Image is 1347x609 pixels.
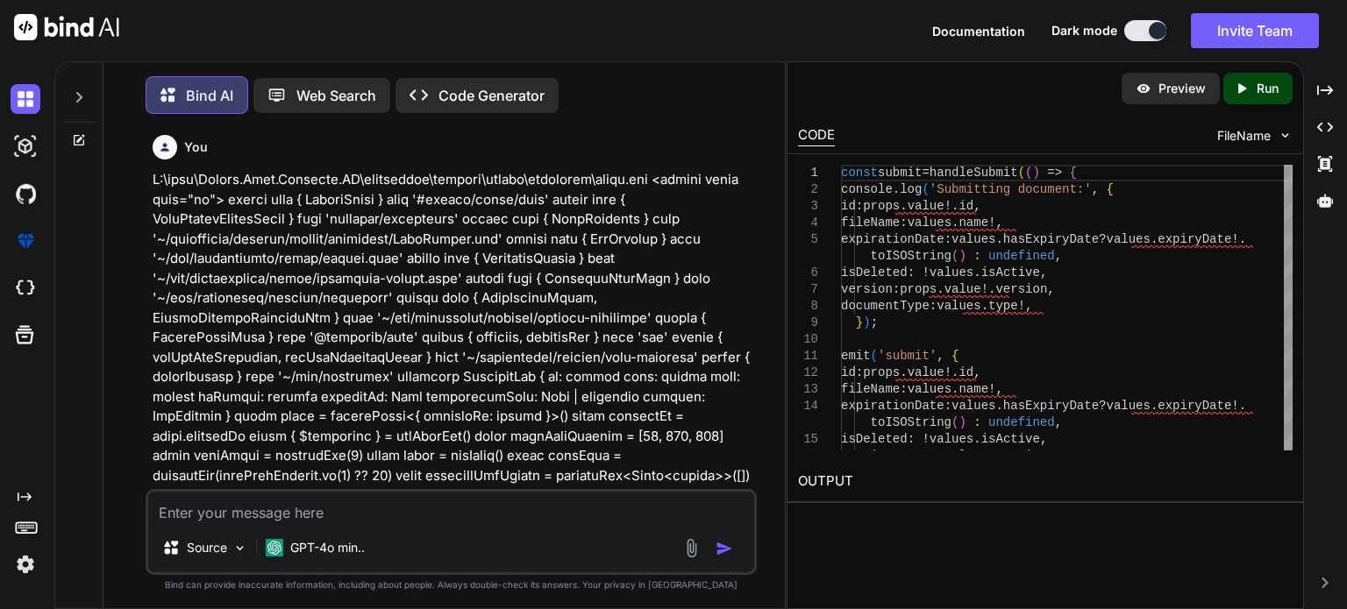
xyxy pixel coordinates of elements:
[959,365,974,379] span: id
[871,249,951,263] span: toISOString
[841,399,944,413] span: expirationDate
[937,282,944,296] span: .
[937,449,944,463] span: .
[951,399,995,413] span: values
[900,449,937,463] span: props
[988,299,1018,313] span: type
[1231,399,1246,413] span: !.
[798,231,818,248] div: 5
[798,381,818,398] div: 13
[981,299,988,313] span: .
[232,541,247,556] img: Pick Models
[798,365,818,381] div: 12
[930,299,937,313] span: :
[798,298,818,315] div: 8
[798,315,818,331] div: 9
[930,166,1018,180] span: handleSubmit
[959,382,989,396] span: name
[1047,449,1054,463] span: ,
[996,399,1003,413] span: .
[1018,166,1025,180] span: (
[11,226,40,256] img: premium
[988,382,1003,396] span: !,
[1136,81,1151,96] img: preview
[798,281,818,298] div: 7
[841,232,944,246] span: expirationDate
[944,282,981,296] span: value
[1151,232,1158,246] span: .
[438,85,545,106] p: Code Generator
[841,199,856,213] span: id
[981,449,996,463] span: !.
[944,199,959,213] span: !.
[798,398,818,414] div: 14
[944,399,951,413] span: :
[1018,299,1033,313] span: !,
[1107,232,1151,246] span: values
[908,266,915,280] span: :
[959,216,989,230] span: name
[841,216,900,230] span: fileName
[184,138,208,156] h6: You
[1158,232,1231,246] span: expiryDate
[841,382,900,396] span: fileName
[900,182,922,196] span: log
[932,24,1025,39] span: Documentation
[923,166,930,180] span: =
[1040,432,1047,446] span: ,
[944,449,981,463] span: value
[900,199,907,213] span: .
[1047,166,1062,180] span: =>
[841,182,893,196] span: console
[959,249,966,263] span: )
[871,315,878,329] span: ;
[863,365,900,379] span: props
[923,266,930,280] span: !
[951,232,995,246] span: values
[186,85,233,106] p: Bind AI
[908,216,951,230] span: values
[1033,166,1040,180] span: )
[951,216,959,230] span: .
[841,299,930,313] span: documentType
[856,199,863,213] span: :
[788,461,1303,502] h2: OUTPUT
[996,282,1048,296] span: version
[841,449,893,463] span: version
[266,539,283,556] img: GPT-4o mini
[930,182,1092,196] span: 'Submitting document:'
[798,348,818,365] div: 11
[290,539,365,556] p: GPT-4o min..
[798,265,818,281] div: 6
[951,415,959,429] span: (
[878,349,937,363] span: 'submit'
[1151,399,1158,413] span: .
[932,22,1025,40] button: Documentation
[908,199,944,213] span: value
[798,165,818,181] div: 1
[871,349,878,363] span: (
[900,216,907,230] span: :
[908,365,944,379] span: value
[841,166,878,180] span: const
[959,199,974,213] span: id
[951,382,959,396] span: .
[1099,232,1106,246] span: ?
[798,448,818,464] div: 16
[11,179,40,209] img: githubDark
[1055,415,1062,429] span: ,
[996,232,1003,246] span: .
[893,449,900,463] span: :
[1099,399,1106,413] span: ?
[1191,13,1319,48] button: Invite Team
[937,299,980,313] span: values
[798,181,818,198] div: 2
[296,85,376,106] p: Web Search
[1092,182,1099,196] span: ,
[1231,232,1246,246] span: !.
[908,432,915,446] span: :
[716,540,733,557] img: icon
[996,449,1048,463] span: version
[1070,166,1077,180] span: {
[841,349,871,363] span: emit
